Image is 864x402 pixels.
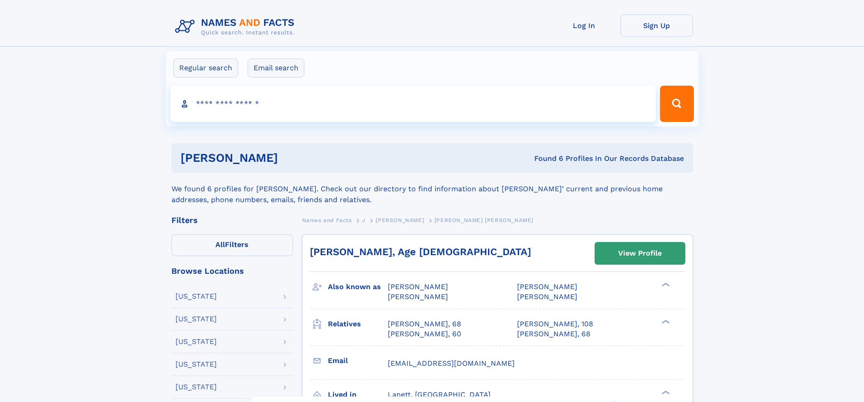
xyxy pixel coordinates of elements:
[517,282,577,291] span: [PERSON_NAME]
[302,214,352,226] a: Names and Facts
[328,279,388,295] h3: Also known as
[171,234,293,256] label: Filters
[176,293,217,300] div: [US_STATE]
[388,282,448,291] span: [PERSON_NAME]
[328,353,388,368] h3: Email
[595,242,685,264] a: View Profile
[176,361,217,368] div: [US_STATE]
[176,383,217,391] div: [US_STATE]
[388,319,461,329] a: [PERSON_NAME], 68
[548,15,620,37] a: Log In
[328,316,388,332] h3: Relatives
[171,216,293,224] div: Filters
[517,319,593,329] a: [PERSON_NAME], 108
[388,359,515,368] span: [EMAIL_ADDRESS][DOMAIN_NAME]
[362,214,366,226] a: J
[362,217,366,223] span: J
[659,319,670,325] div: ❯
[171,267,293,275] div: Browse Locations
[171,15,302,39] img: Logo Names and Facts
[388,390,491,399] span: Lanett, [GEOGRAPHIC_DATA]
[181,152,406,164] h1: [PERSON_NAME]
[406,154,684,164] div: Found 6 Profiles In Our Records Database
[517,329,591,339] a: [PERSON_NAME], 68
[310,246,531,257] a: [PERSON_NAME], Age [DEMOGRAPHIC_DATA]
[171,86,656,122] input: search input
[171,173,693,205] div: We found 6 profiles for [PERSON_NAME]. Check out our directory to find information about [PERSON_...
[660,86,693,122] button: Search Button
[376,217,424,223] span: [PERSON_NAME]
[620,15,693,37] a: Sign Up
[388,292,448,301] span: [PERSON_NAME]
[248,58,304,77] label: Email search
[659,389,670,395] div: ❯
[173,58,238,77] label: Regular search
[376,214,424,226] a: [PERSON_NAME]
[659,282,670,288] div: ❯
[176,315,217,323] div: [US_STATE]
[434,217,533,223] span: [PERSON_NAME] [PERSON_NAME]
[517,292,577,301] span: [PERSON_NAME]
[215,240,225,249] span: All
[176,338,217,345] div: [US_STATE]
[388,329,461,339] a: [PERSON_NAME], 60
[618,243,662,264] div: View Profile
